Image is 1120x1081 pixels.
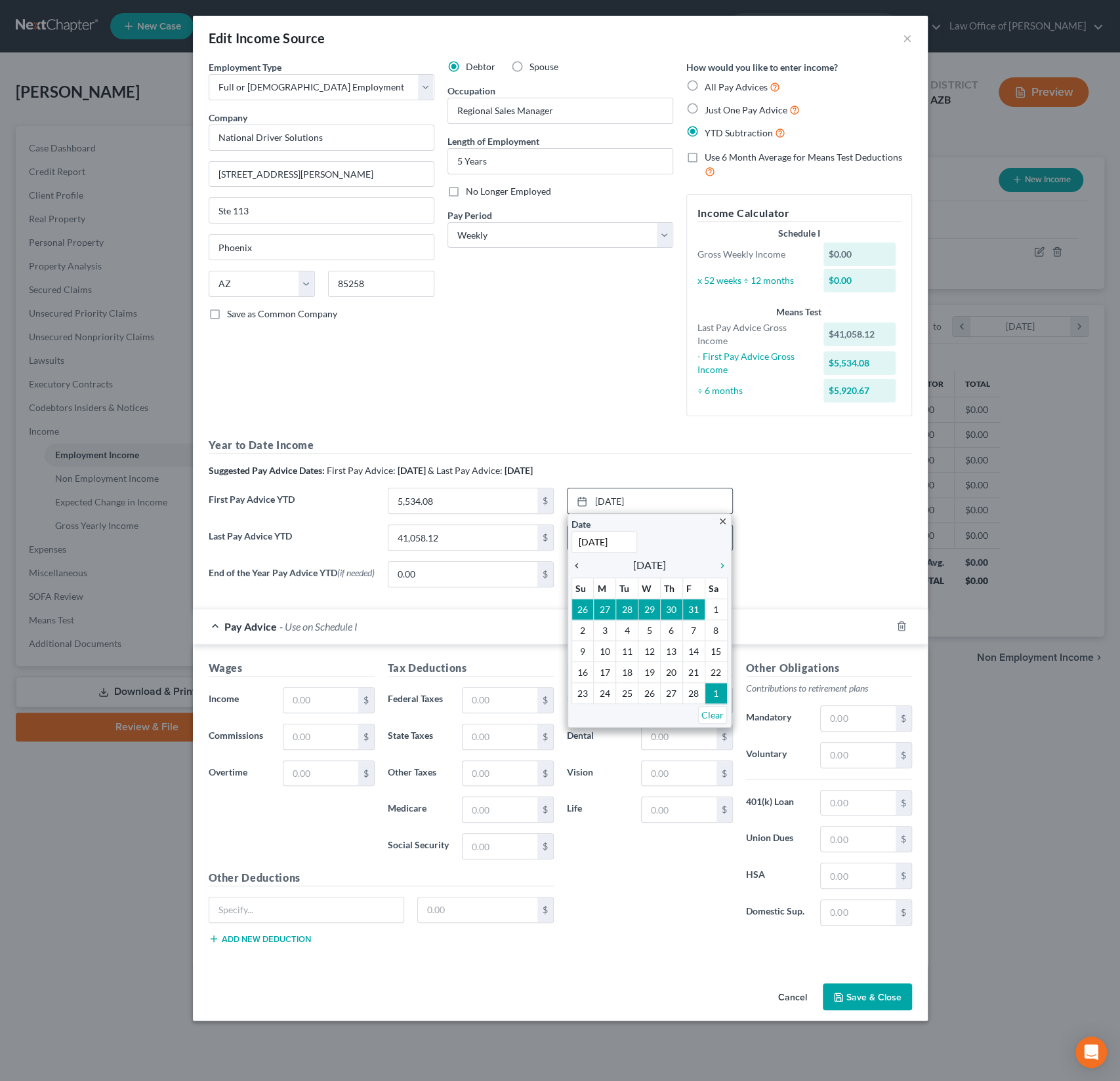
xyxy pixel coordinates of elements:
label: Length of Employment [447,134,539,148]
label: Occupation [447,84,495,98]
label: Medicare [381,796,456,823]
div: $5,920.67 [823,379,896,403]
span: Income [209,693,239,704]
td: 1 [705,683,727,704]
td: 16 [571,662,594,683]
i: close [718,517,728,526]
label: Union Dues [739,826,814,852]
strong: [DATE] [398,465,426,476]
div: $ [358,724,374,749]
td: 3 [594,620,616,641]
input: 0.00 [388,562,537,587]
input: 0.00 [418,897,537,922]
button: Add new deduction [209,934,311,944]
label: Last Pay Advice YTD [202,524,381,561]
div: $ [896,743,911,768]
th: Sa [705,578,727,599]
h5: Other Obligations [746,660,912,677]
input: 0.00 [642,724,716,749]
span: Company [209,112,247,123]
div: $ [537,562,553,587]
a: Clear [698,706,727,724]
td: 22 [705,662,727,683]
input: 0.00 [821,791,895,816]
label: Voluntary [739,742,814,768]
div: $ [537,525,553,550]
td: 25 [616,683,638,704]
h5: Year to Date Income [209,437,912,454]
td: 20 [660,662,682,683]
td: 2 [571,620,594,641]
label: First Pay Advice YTD [202,488,381,524]
div: $41,058.12 [823,323,896,346]
input: 0.00 [463,761,537,786]
input: Search company by name... [209,125,434,151]
div: x 52 weeks ÷ 12 months [691,274,818,287]
div: $ [537,897,553,922]
span: Use 6 Month Average for Means Test Deductions [705,151,902,163]
label: Mandatory [739,705,814,732]
input: 0.00 [642,797,716,822]
label: End of the Year Pay Advice YTD [202,561,381,598]
div: $ [537,724,553,749]
input: 0.00 [821,900,895,925]
button: × [903,30,912,46]
span: Debtor [466,61,495,72]
div: $ [716,761,732,786]
input: 0.00 [821,827,895,852]
input: 0.00 [283,761,358,786]
span: Save as Common Company [227,308,337,319]
div: Edit Income Source [209,29,325,47]
td: 28 [616,599,638,620]
label: State Taxes [381,724,456,750]
input: 0.00 [821,743,895,768]
input: ex: 2 years [448,149,673,174]
td: 7 [682,620,705,641]
div: $ [896,791,911,816]
div: $0.00 [823,269,896,292]
input: -- [448,98,673,123]
input: 0.00 [283,724,358,749]
i: chevron_right [711,560,728,571]
td: 24 [594,683,616,704]
td: 28 [682,683,705,704]
td: 10 [594,641,616,662]
span: [DATE] [633,557,666,573]
td: 1 [705,599,727,620]
h5: Insurance Deductions [567,660,733,677]
th: Tu [616,578,638,599]
td: 6 [660,620,682,641]
input: 0.00 [463,688,537,713]
a: chevron_right [711,557,728,573]
label: 401(k) Loan [739,790,814,816]
input: 0.00 [463,724,537,749]
span: (if needed) [337,567,375,578]
input: Enter address... [209,162,434,187]
label: Dental [560,724,635,750]
div: $ [537,834,553,859]
a: close [718,513,728,528]
label: Social Security [381,833,456,859]
h5: Tax Deductions [388,660,554,677]
td: 9 [571,641,594,662]
p: Contributions to retirement plans [746,682,912,695]
label: Federal Taxes [381,687,456,713]
th: Su [571,578,594,599]
div: $ [896,827,911,852]
span: First Pay Advice: [327,465,396,476]
input: Enter city... [209,235,434,260]
th: W [638,578,661,599]
th: F [682,578,705,599]
strong: Suggested Pay Advice Dates: [209,465,325,476]
label: Life [560,796,635,823]
div: $ [716,724,732,749]
div: $ [537,688,553,713]
span: YTD Subtraction [705,127,773,138]
input: Specify... [209,897,404,922]
label: Vision [560,760,635,787]
div: $5,534.08 [823,351,896,375]
td: 23 [571,683,594,704]
input: 0.00 [283,688,358,713]
td: 19 [638,662,661,683]
label: Other Taxes [381,760,456,787]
